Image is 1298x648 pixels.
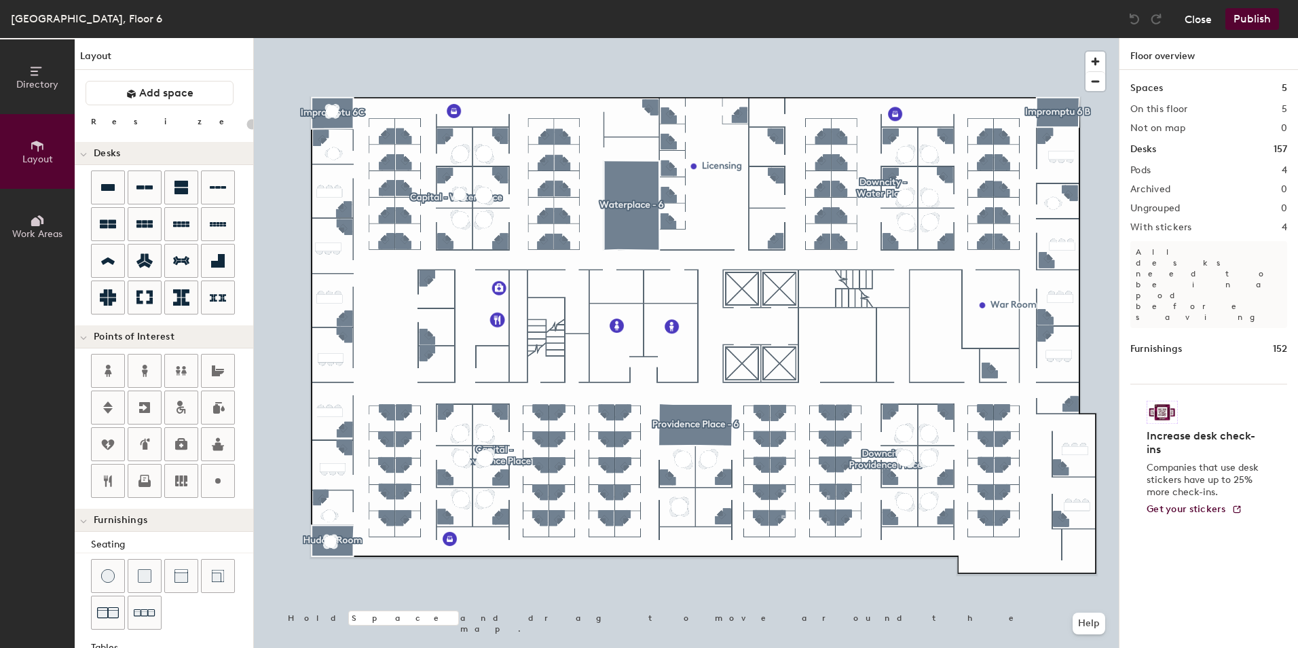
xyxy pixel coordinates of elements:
[1281,203,1287,214] h2: 0
[1147,462,1263,499] p: Companies that use desk stickers have up to 25% more check-ins.
[1073,613,1105,634] button: Help
[16,79,58,90] span: Directory
[1225,8,1279,30] button: Publish
[1149,12,1163,26] img: Redo
[1130,203,1181,214] h2: Ungrouped
[139,86,193,100] span: Add space
[1282,81,1287,96] h1: 5
[1130,104,1188,115] h2: On this floor
[1282,165,1287,176] h2: 4
[1128,12,1141,26] img: Undo
[1281,123,1287,134] h2: 0
[91,537,253,552] div: Seating
[128,559,162,593] button: Cushion
[1130,123,1185,134] h2: Not on map
[1130,184,1170,195] h2: Archived
[1130,165,1151,176] h2: Pods
[1147,503,1226,515] span: Get your stickers
[94,148,120,159] span: Desks
[97,602,119,624] img: Couch (x2)
[1282,104,1287,115] h2: 5
[91,116,241,127] div: Resize
[1130,142,1156,157] h1: Desks
[91,559,125,593] button: Stool
[1147,401,1178,424] img: Sticker logo
[1281,184,1287,195] h2: 0
[138,569,151,583] img: Cushion
[1147,504,1242,516] a: Get your stickers
[101,569,115,583] img: Stool
[164,559,198,593] button: Couch (middle)
[94,331,174,342] span: Points of Interest
[86,81,234,105] button: Add space
[1147,429,1263,456] h4: Increase desk check-ins
[134,602,155,624] img: Couch (x3)
[211,569,225,583] img: Couch (corner)
[1130,81,1163,96] h1: Spaces
[201,559,235,593] button: Couch (corner)
[94,515,147,526] span: Furnishings
[1130,222,1192,233] h2: With stickers
[1119,38,1298,70] h1: Floor overview
[91,596,125,630] button: Couch (x2)
[75,49,253,70] h1: Layout
[12,228,62,240] span: Work Areas
[11,10,162,27] div: [GEOGRAPHIC_DATA], Floor 6
[128,596,162,630] button: Couch (x3)
[22,154,53,165] span: Layout
[1130,342,1182,357] h1: Furnishings
[1130,241,1287,328] p: All desks need to be in a pod before saving
[1185,8,1212,30] button: Close
[174,569,188,583] img: Couch (middle)
[1274,142,1287,157] h1: 157
[1282,222,1287,233] h2: 4
[1273,342,1287,357] h1: 152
